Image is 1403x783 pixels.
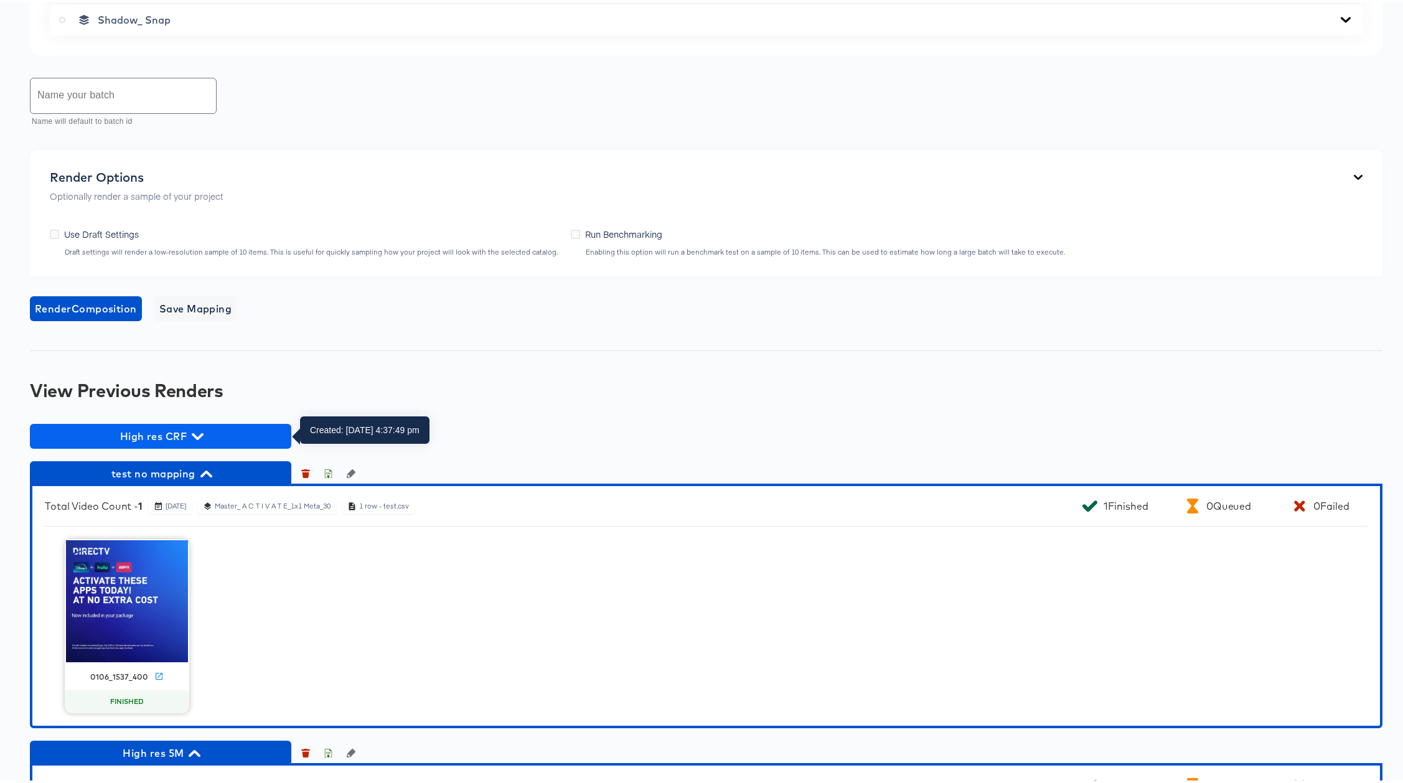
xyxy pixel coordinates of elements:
button: High res 5M [30,738,291,763]
span: High res 5M [36,742,285,759]
span: Run Benchmarking [585,225,662,238]
div: Draft settings will render a low-resolution sample of 10 items. This is useful for quickly sampli... [64,245,558,254]
span: FINISHED [105,695,149,705]
span: High res CRF [36,425,285,443]
button: Save Mapping [154,294,237,319]
button: High res CRF [30,421,291,446]
div: Render Options [50,167,223,182]
span: Save Mapping [159,298,232,315]
div: Enabling this option will run a benchmark test on a sample of 10 items. This can be used to estim... [585,245,1066,254]
div: 1 Finished [1104,497,1148,510]
div: 0 Queued [1206,497,1251,510]
b: 1 [138,497,143,510]
button: RenderComposition [30,294,142,319]
div: Total Video Count - [45,497,143,510]
div: 0106_1537_400 [90,670,148,680]
span: Render Composition [35,298,137,315]
p: Name will default to batch id [32,113,208,126]
div: 1 row - test.csv [359,499,410,509]
span: Use Draft Settings [64,225,139,238]
span: test no mapping [36,462,285,480]
div: View Previous Renders [30,378,1382,398]
button: test no mapping [30,459,291,484]
p: Optionally render a sample of your project [50,187,223,200]
span: Shadow_ Snap [98,11,171,24]
div: Master_ A C T I V A T E_1x1 Meta_30 [214,499,331,509]
div: 0 Failed [1313,497,1349,510]
div: [DATE] [165,499,187,509]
